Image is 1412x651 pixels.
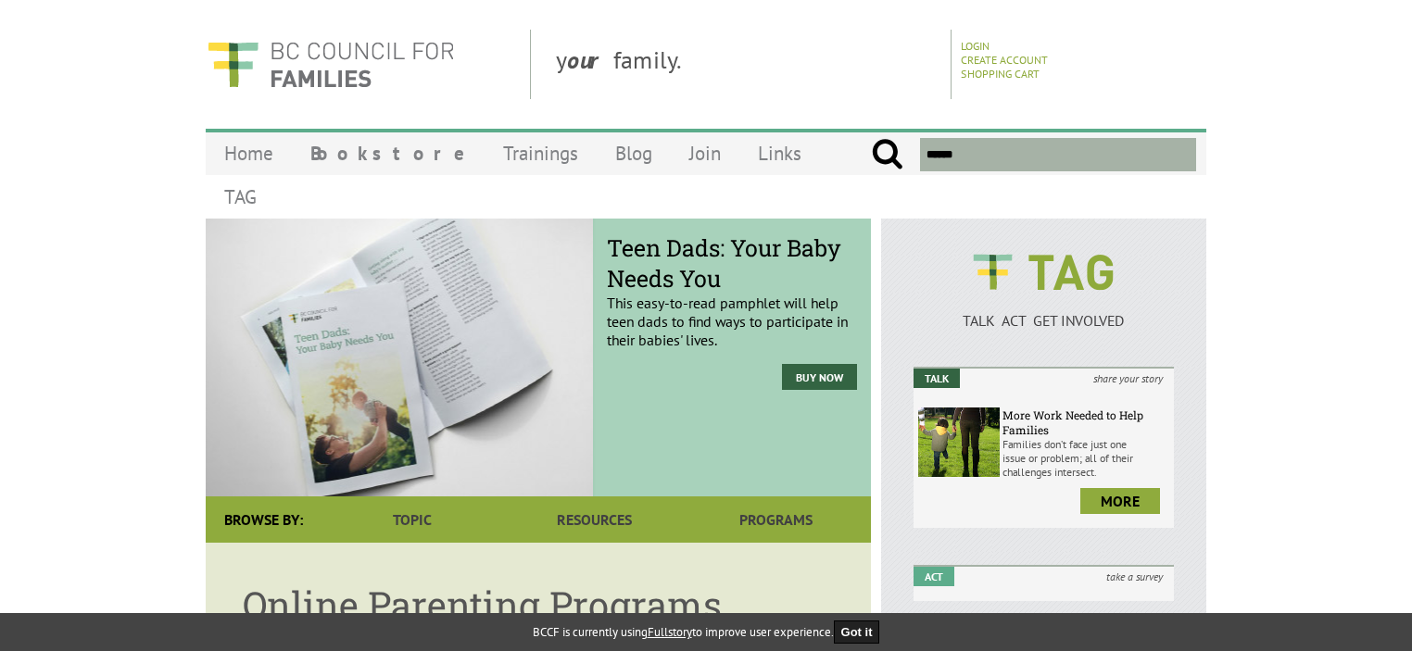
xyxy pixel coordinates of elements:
[1095,567,1174,586] i: take a survey
[834,620,880,644] button: Got it
[671,131,739,175] a: Join
[871,138,903,171] input: Submit
[1082,369,1174,388] i: share your story
[1002,407,1169,437] h6: More Work Needed to Help Families
[206,30,456,99] img: BC Council for FAMILIES
[914,567,954,586] em: Act
[961,53,1048,67] a: Create Account
[541,30,952,99] div: y family.
[206,496,321,543] div: Browse By:
[292,131,485,175] a: Bookstore
[567,44,613,75] strong: our
[914,311,1174,330] p: TALK ACT GET INVOLVED
[1002,437,1169,479] p: Families don’t face just one issue or problem; all of their challenges intersect.
[485,131,597,175] a: Trainings
[1080,488,1160,514] a: more
[206,175,275,219] a: TAG
[607,232,857,294] span: Teen Dads: Your Baby Needs You
[597,131,671,175] a: Blog
[243,580,834,629] h1: Online Parenting Programs
[961,67,1040,81] a: Shopping Cart
[321,496,503,543] a: Topic
[960,237,1127,307] img: BCCF's TAG Logo
[503,496,685,543] a: Resources
[914,369,960,388] em: Talk
[607,247,857,349] p: This easy-to-read pamphlet will help teen dads to find ways to participate in their babies' lives.
[914,293,1174,330] a: TALK ACT GET INVOLVED
[686,496,867,543] a: Programs
[782,364,857,390] a: Buy Now
[739,131,820,175] a: Links
[961,39,990,53] a: Login
[206,131,292,175] a: Home
[648,624,692,640] a: Fullstory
